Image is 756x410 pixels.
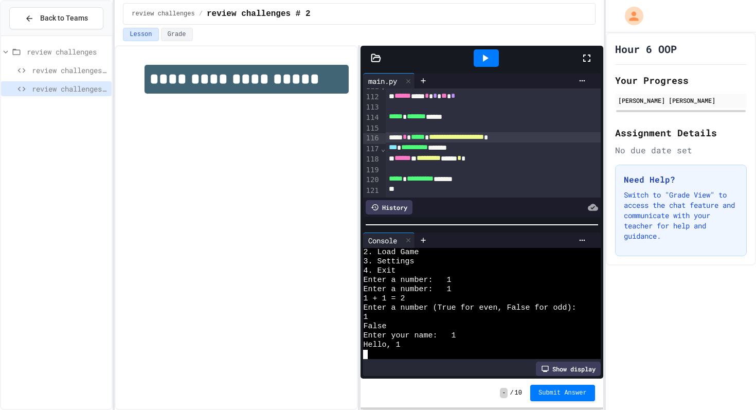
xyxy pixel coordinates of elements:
div: 117 [363,144,380,154]
div: 121 [363,186,380,196]
div: 118 [363,154,380,165]
span: review challenges # 2 [32,83,107,94]
button: Back to Teams [9,7,103,29]
span: / [199,10,203,18]
div: 116 [363,133,380,144]
div: 113 [363,102,380,113]
div: 115 [363,123,380,134]
div: Show display [536,362,601,376]
span: / [510,389,513,397]
span: 4. Exit [363,266,395,276]
span: - [500,388,508,398]
span: Enter a number: 1 [363,276,451,285]
span: review challenges [27,46,107,57]
span: 1 [363,313,368,322]
span: 1 + 1 = 2 [363,294,405,304]
div: 119 [363,165,380,175]
span: 10 [515,389,522,397]
span: review challenges [132,10,194,18]
button: Grade [161,28,193,41]
span: Fold line [381,145,386,153]
div: Console [363,235,402,246]
span: Enter a number (True for even, False for odd): [363,304,576,313]
span: 3. Settings [363,257,414,266]
span: Enter a number: 1 [363,285,451,294]
button: Lesson [123,28,158,41]
h1: Hour 6 OOP [615,42,677,56]
div: History [366,200,412,215]
span: review challenges # 2 [207,8,311,20]
div: main.py [363,73,415,88]
span: Fold line [381,82,386,91]
div: My Account [614,4,646,28]
div: 114 [363,113,380,123]
div: [PERSON_NAME] [PERSON_NAME] [618,96,744,105]
div: main.py [363,76,402,86]
h3: Need Help? [624,173,738,186]
div: No due date set [615,144,747,156]
span: Back to Teams [40,13,88,24]
span: Enter your name: 1 [363,331,456,341]
p: Switch to "Grade View" to access the chat feature and communicate with your teacher for help and ... [624,190,738,241]
div: 112 [363,92,380,102]
span: False [363,322,386,331]
div: Console [363,233,415,248]
button: Submit Answer [530,385,595,401]
h2: Assignment Details [615,126,747,140]
span: review challenges #1 [32,65,107,76]
div: 120 [363,175,380,185]
span: Submit Answer [538,389,587,397]
h2: Your Progress [615,73,747,87]
span: Hello, 1 [363,341,400,350]
span: 2. Load Game [363,248,419,257]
